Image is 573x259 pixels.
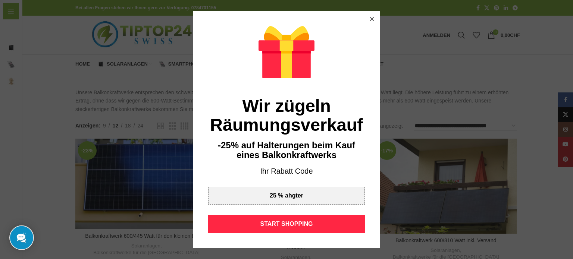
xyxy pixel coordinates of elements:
[208,140,365,160] div: -25% auf Halterungen beim Kauf eines Balkonkraftwerks
[208,215,365,233] div: START SHOPPING
[208,166,365,177] div: Ihr Rabatt Code
[270,193,303,199] div: 25 % ahgter
[208,96,365,135] div: Wir zügeln Räumungsverkauf
[208,187,365,205] div: 25 % ahgter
